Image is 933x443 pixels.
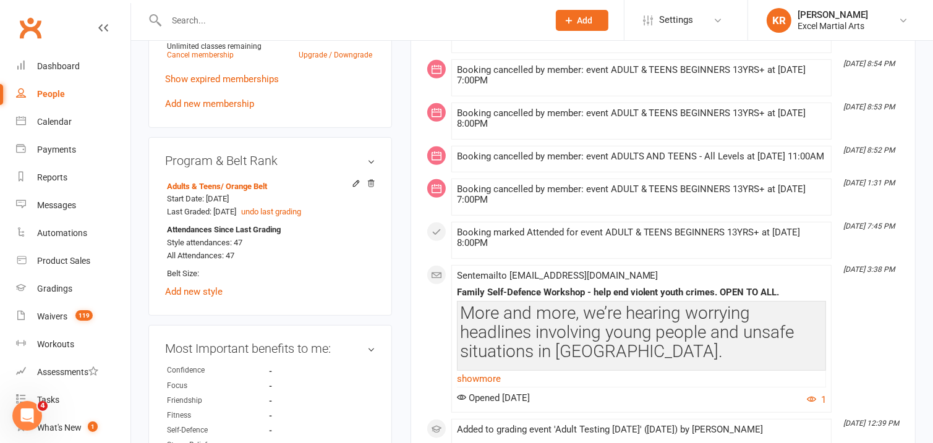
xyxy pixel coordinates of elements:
[16,192,130,219] a: Messages
[767,8,791,33] div: KR
[167,424,269,436] div: Self-Defence
[167,410,269,421] div: Fitness
[37,367,98,377] div: Assessments
[843,103,895,111] i: [DATE] 8:53 PM
[457,424,826,435] div: Added to grading event 'Adult Testing [DATE]' ([DATE]) by [PERSON_NAME]
[659,6,693,34] span: Settings
[165,98,254,109] a: Add new membership
[16,414,130,442] a: What's New1
[556,10,608,31] button: Add
[37,284,72,293] div: Gradings
[167,42,262,51] span: Unlimited classes remaining
[843,146,895,154] i: [DATE] 8:52 PM
[167,207,236,216] span: Last Graded: [DATE]
[37,339,74,349] div: Workouts
[37,395,59,405] div: Tasks
[16,108,130,136] a: Calendar
[88,421,98,432] span: 1
[16,219,130,247] a: Automations
[460,304,823,361] h3: More and more, we’re hearing worrying headlines involving young people and unsafe situations in [...
[167,51,234,59] a: Cancel membership
[167,365,269,376] div: Confidence
[167,269,199,278] span: Belt Size:
[37,228,87,238] div: Automations
[798,9,868,20] div: [PERSON_NAME]
[269,381,340,390] strong: -
[37,89,65,99] div: People
[165,286,223,297] a: Add new style
[843,419,899,428] i: [DATE] 12:39 PM
[37,423,82,432] div: What's New
[221,182,267,191] span: / Orange Belt
[16,164,130,192] a: Reports
[37,172,67,182] div: Reports
[37,61,80,71] div: Dashboard
[843,265,895,274] i: [DATE] 3:38 PM
[16,136,130,164] a: Payments
[167,395,269,407] div: Friendship
[16,53,130,80] a: Dashboard
[167,182,267,191] a: Adults & Teens
[12,401,42,431] iframe: Intercom live chat
[37,311,67,321] div: Waivers
[165,342,375,355] h3: Most Important benefits to me:
[37,145,76,154] div: Payments
[16,303,130,331] a: Waivers 119
[269,411,340,420] strong: -
[16,358,130,386] a: Assessments
[167,380,269,392] div: Focus
[16,386,130,414] a: Tasks
[167,251,234,260] span: All Attendances: 47
[75,310,93,321] span: 119
[165,74,279,85] a: Show expired memberships
[16,275,130,303] a: Gradings
[269,396,340,405] strong: -
[167,194,229,203] span: Start Date: [DATE]
[37,200,76,210] div: Messages
[16,331,130,358] a: Workouts
[457,227,826,248] div: Booking marked Attended for event ADULT & TEENS BEGINNERS 13YRS+ at [DATE] 8:00PM
[15,12,46,43] a: Clubworx
[457,65,826,86] div: Booking cancelled by member: event ADULT & TEENS BEGINNERS 13YRS+ at [DATE] 7:00PM
[457,184,826,205] div: Booking cancelled by member: event ADULT & TEENS BEGINNERS 13YRS+ at [DATE] 7:00PM
[163,12,540,29] input: Search...
[16,80,130,108] a: People
[16,247,130,275] a: Product Sales
[167,224,281,237] strong: Attendances Since Last Grading
[37,256,90,266] div: Product Sales
[457,392,530,403] span: Opened [DATE]
[37,117,72,127] div: Calendar
[807,392,826,407] button: 1
[457,287,826,298] div: Family Self-Defence Workshop - help end violent youth crimes. OPEN TO ALL.
[165,154,375,167] h3: Program & Belt Rank
[269,366,340,376] strong: -
[167,238,242,247] span: Style attendances: 47
[269,426,340,435] strong: -
[577,15,593,25] span: Add
[457,370,826,387] a: show more
[457,151,826,162] div: Booking cancelled by member: event ADULTS AND TEENS - All Levels at [DATE] 11:00AM
[843,179,895,187] i: [DATE] 1:31 PM
[457,108,826,129] div: Booking cancelled by member: event ADULT & TEENS BEGINNERS 13YRS+ at [DATE] 8:00PM
[241,206,301,219] button: undo last grading
[843,59,895,68] i: [DATE] 8:54 PM
[299,51,372,59] a: Upgrade / Downgrade
[457,270,658,281] span: Sent email to [EMAIL_ADDRESS][DOMAIN_NAME]
[38,401,48,411] span: 4
[843,222,895,230] i: [DATE] 7:45 PM
[798,20,868,32] div: Excel Martial Arts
